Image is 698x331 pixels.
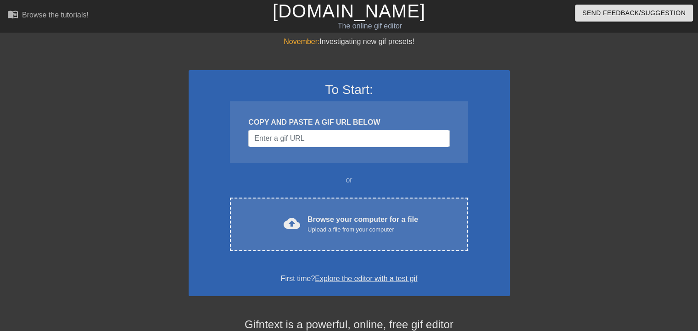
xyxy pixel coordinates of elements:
[189,36,510,47] div: Investigating new gif presets!
[7,9,89,23] a: Browse the tutorials!
[248,117,449,128] div: COPY AND PASTE A GIF URL BELOW
[575,5,693,22] button: Send Feedback/Suggestion
[284,215,300,232] span: cloud_upload
[315,275,417,282] a: Explore the editor with a test gif
[307,214,418,234] div: Browse your computer for a file
[273,1,425,21] a: [DOMAIN_NAME]
[248,130,449,147] input: Username
[307,225,418,234] div: Upload a file from your computer
[201,82,498,98] h3: To Start:
[201,273,498,284] div: First time?
[582,7,686,19] span: Send Feedback/Suggestion
[22,11,89,19] div: Browse the tutorials!
[284,38,319,45] span: November:
[7,9,18,20] span: menu_book
[212,175,486,186] div: or
[237,21,503,32] div: The online gif editor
